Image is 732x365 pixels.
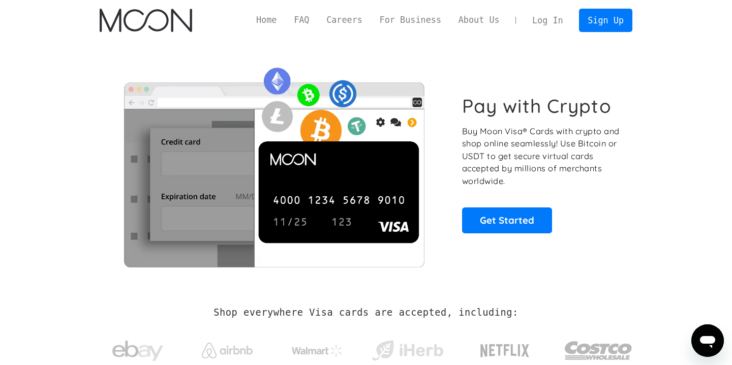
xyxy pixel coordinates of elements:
[462,95,612,117] h1: Pay with Crypto
[190,332,265,363] a: Airbnb
[479,338,530,363] img: Netflix
[524,9,571,32] a: Log In
[100,9,192,32] img: Moon Logo
[292,345,343,357] img: Walmart
[462,125,621,188] p: Buy Moon Visa® Cards with crypto and shop online seamlessly! Use Bitcoin or USDT to get secure vi...
[280,334,355,362] a: Walmart
[462,207,552,233] a: Get Started
[370,338,445,364] img: iHerb
[579,9,632,32] a: Sign Up
[450,14,508,26] a: About Us
[100,9,192,32] a: home
[691,324,724,357] iframe: Button to launch messaging window
[202,343,253,358] img: Airbnb
[318,14,371,26] a: Careers
[100,60,448,267] img: Moon Cards let you spend your crypto anywhere Visa is accepted.
[371,14,450,26] a: For Business
[213,307,518,318] h2: Shop everywhere Visa cards are accepted, including:
[248,14,285,26] a: Home
[285,14,318,26] a: FAQ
